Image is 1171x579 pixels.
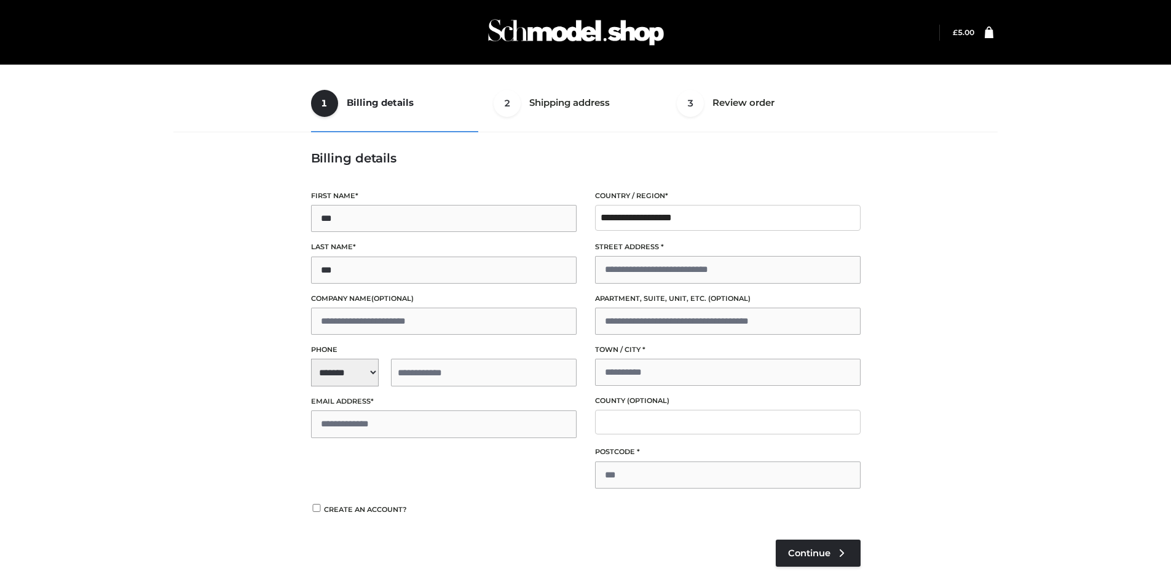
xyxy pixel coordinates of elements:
[788,548,830,559] span: Continue
[595,190,861,202] label: Country / Region
[311,151,861,166] h3: Billing details
[953,28,974,37] bdi: 5.00
[953,28,974,37] a: £5.00
[595,446,861,458] label: Postcode
[595,241,861,253] label: Street address
[371,294,414,303] span: (optional)
[708,294,751,303] span: (optional)
[595,395,861,407] label: County
[311,293,577,305] label: Company name
[595,344,861,356] label: Town / City
[627,396,669,405] span: (optional)
[595,293,861,305] label: Apartment, suite, unit, etc.
[324,505,407,514] span: Create an account?
[953,28,958,37] span: £
[311,344,577,356] label: Phone
[311,396,577,407] label: Email address
[311,241,577,253] label: Last name
[776,540,861,567] a: Continue
[311,504,322,512] input: Create an account?
[311,190,577,202] label: First name
[484,8,668,57] img: Schmodel Admin 964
